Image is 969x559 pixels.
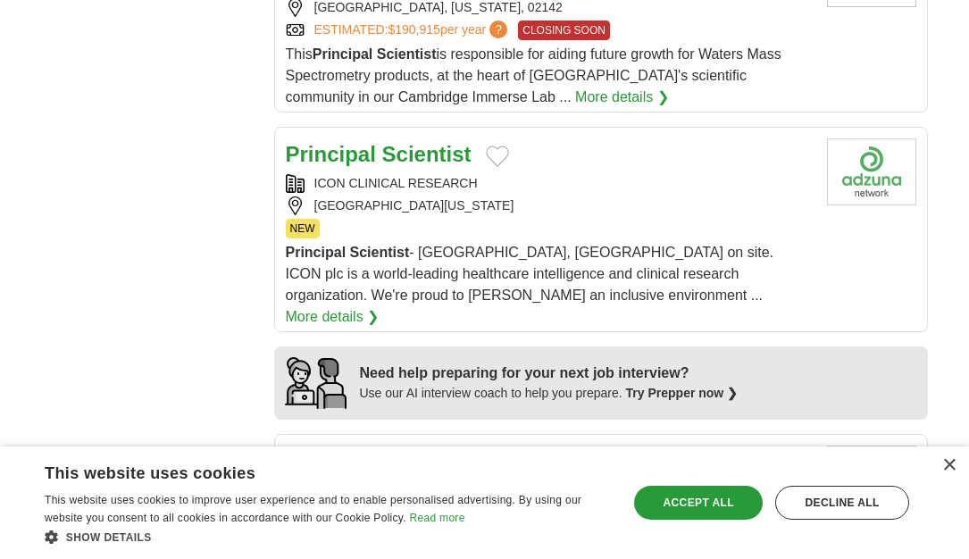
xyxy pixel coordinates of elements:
span: NEW [286,219,320,238]
strong: Principal [313,46,373,62]
div: ICON CLINICAL RESEARCH [286,174,813,193]
strong: Scientist [350,245,410,260]
span: - [GEOGRAPHIC_DATA], [GEOGRAPHIC_DATA] on site. ICON plc is a world-leading healthcare intelligen... [286,245,774,303]
span: $190,915 [388,22,439,37]
a: Read more, opens a new window [410,512,465,524]
strong: Scientist [377,46,437,62]
div: Close [942,459,956,472]
span: CLOSING SOON [518,21,610,40]
span: This is responsible for aiding future growth for Waters Mass Spectrometry products, at the heart ... [286,46,781,104]
strong: Scientist [382,142,472,166]
div: Decline all [775,486,909,520]
a: Try Prepper now ❯ [626,386,739,400]
img: Company logo [827,138,916,205]
a: More details ❯ [575,87,669,108]
a: More details ❯ [286,306,380,328]
a: Principal Scientist [286,142,472,166]
button: Add to favorite jobs [486,146,509,167]
div: This website uses cookies [45,457,566,484]
a: ESTIMATED:$190,915per year? [314,21,512,40]
strong: Principal [286,142,376,166]
span: This website uses cookies to improve user experience and to enable personalised advertising. By u... [45,494,581,524]
div: Accept all [634,486,763,520]
span: ? [489,21,507,38]
span: Show details [66,531,152,544]
div: Show details [45,528,611,546]
div: [GEOGRAPHIC_DATA][US_STATE] [286,196,813,215]
div: Need help preparing for your next job interview? [360,363,739,384]
strong: Principal [286,245,347,260]
img: Company logo [827,446,916,513]
div: Use our AI interview coach to help you prepare. [360,384,739,403]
